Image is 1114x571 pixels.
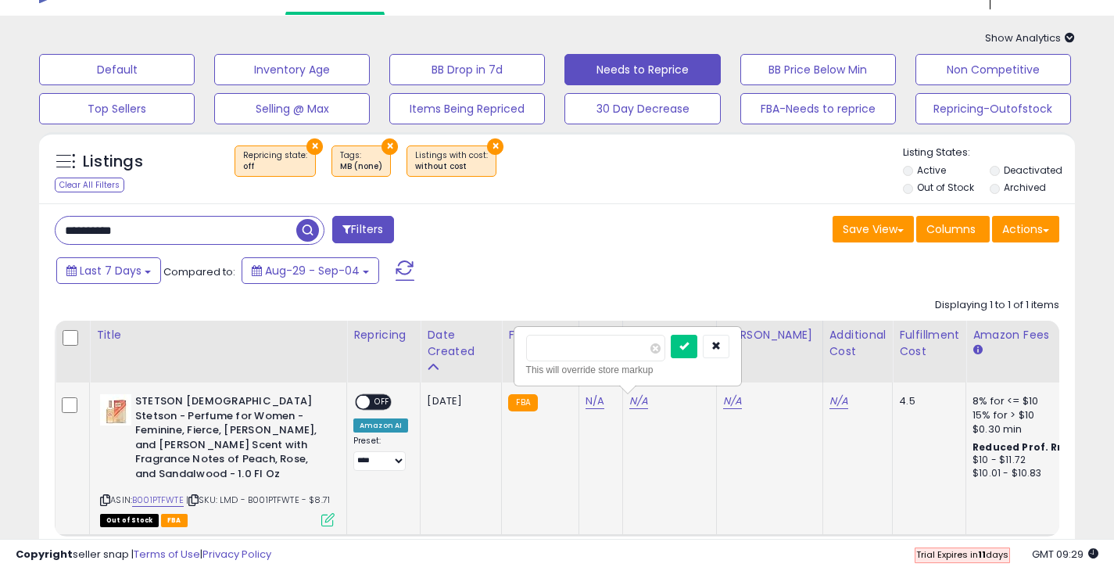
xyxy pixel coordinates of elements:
div: [DATE] [427,394,489,408]
div: $10 - $11.72 [973,454,1102,467]
div: Clear All Filters [55,178,124,192]
button: Filters [332,216,393,243]
div: ASIN: [100,394,335,525]
span: Repricing state : [243,149,307,173]
button: Columns [916,216,990,242]
span: All listings that are currently out of stock and unavailable for purchase on Amazon [100,514,159,527]
button: Non Competitive [915,54,1071,85]
div: Fulfillment [508,327,571,343]
label: Deactivated [1004,163,1062,177]
div: $10.01 - $10.83 [973,467,1102,480]
span: Listings with cost : [415,149,488,173]
div: Repricing [353,327,414,343]
button: × [381,138,398,155]
button: BB Price Below Min [740,54,896,85]
div: $0.30 min [973,422,1102,436]
button: Aug-29 - Sep-04 [242,257,379,284]
span: 2025-09-12 09:29 GMT [1032,547,1098,562]
label: Archived [1004,181,1046,194]
button: Default [39,54,195,85]
div: Preset: [353,436,408,471]
small: FBA [508,394,537,411]
span: Aug-29 - Sep-04 [265,263,360,278]
div: Displaying 1 to 1 of 1 items [935,298,1059,313]
button: 30 Day Decrease [564,93,720,124]
div: 8% for <= $10 [973,394,1102,408]
img: 31-3M3qkVqL._SL40_.jpg [100,394,131,426]
button: FBA-Needs to reprice [740,93,896,124]
small: Amazon Fees. [973,343,982,357]
div: Amazon Fees [973,327,1108,343]
button: Actions [992,216,1059,242]
button: Inventory Age [214,54,370,85]
div: MB (none) [340,161,382,172]
button: Last 7 Days [56,257,161,284]
span: Last 7 Days [80,263,141,278]
strong: Copyright [16,547,73,562]
div: Amazon AI [353,418,408,433]
span: | SKU: LMD - B001PTFWTE - $8.71 [186,494,330,506]
b: 11 [978,548,986,561]
div: Date Created [427,327,495,360]
span: FBA [161,514,188,527]
button: Save View [833,216,914,242]
span: Trial Expires in days [916,548,1008,561]
div: seller snap | | [16,548,271,562]
div: 4.5 [899,394,954,408]
div: off [243,161,307,172]
label: Active [917,163,946,177]
button: Items Being Repriced [389,93,545,124]
div: Additional Cost [829,327,887,360]
span: Compared to: [163,264,235,279]
div: Title [96,327,340,343]
a: N/A [629,393,648,409]
div: without cost [415,161,488,172]
b: Reduced Prof. Rng. [973,440,1075,454]
span: Tags : [340,149,382,173]
label: Out of Stock [917,181,974,194]
a: N/A [829,393,848,409]
button: Selling @ Max [214,93,370,124]
div: This will override store markup [526,362,729,378]
a: B001PTFWTE [132,494,184,507]
a: Privacy Policy [202,547,271,562]
div: [PERSON_NAME] [723,327,816,343]
button: × [306,138,323,155]
b: STETSON [DEMOGRAPHIC_DATA] Stetson - Perfume for Women - Feminine, Fierce, [PERSON_NAME], and [PE... [135,394,325,485]
a: Terms of Use [134,547,200,562]
a: N/A [723,393,742,409]
button: BB Drop in 7d [389,54,545,85]
span: Columns [926,221,976,237]
p: Listing States: [903,145,1075,160]
span: OFF [370,396,395,409]
button: Repricing-Outofstock [915,93,1071,124]
a: N/A [586,393,604,409]
div: Fulfillment Cost [899,327,959,360]
div: 15% for > $10 [973,408,1102,422]
button: × [487,138,503,155]
span: Show Analytics [985,31,1075,45]
button: Top Sellers [39,93,195,124]
button: Needs to Reprice [564,54,720,85]
h5: Listings [83,151,143,173]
